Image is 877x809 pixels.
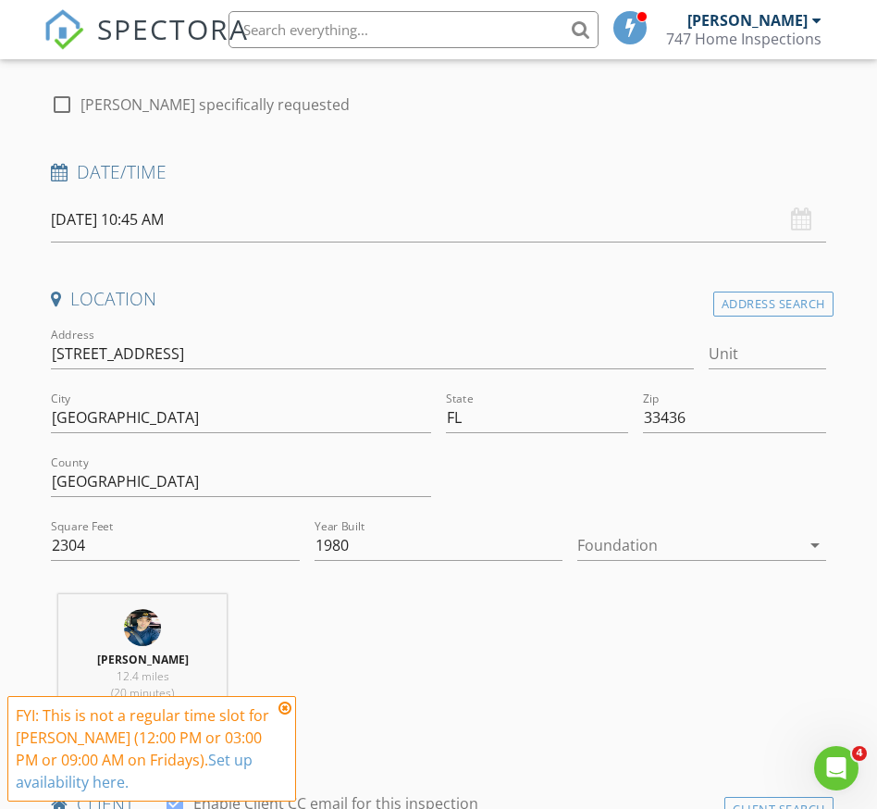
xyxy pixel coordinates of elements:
[229,11,599,48] input: Search everything...
[804,534,826,556] i: arrow_drop_down
[852,746,867,761] span: 4
[43,25,249,64] a: SPECTORA
[713,292,834,317] div: Address Search
[51,287,825,311] h4: Location
[16,704,273,793] div: FYI: This is not a regular time slot for [PERSON_NAME] (12:00 PM or 03:00 PM or 09:00 AM on Frida...
[117,668,169,684] span: 12.4 miles
[97,9,249,48] span: SPECTORA
[814,746,858,790] iframe: Intercom live chat
[80,95,350,114] label: [PERSON_NAME] specifically requested
[51,160,825,184] h4: Date/Time
[43,9,84,50] img: The Best Home Inspection Software - Spectora
[111,685,174,701] span: (20 minutes)
[666,30,821,48] div: 747 Home Inspections
[124,609,161,646] img: img_1487.jpeg
[51,197,825,243] input: Select date
[687,11,808,30] div: [PERSON_NAME]
[97,652,189,667] strong: [PERSON_NAME]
